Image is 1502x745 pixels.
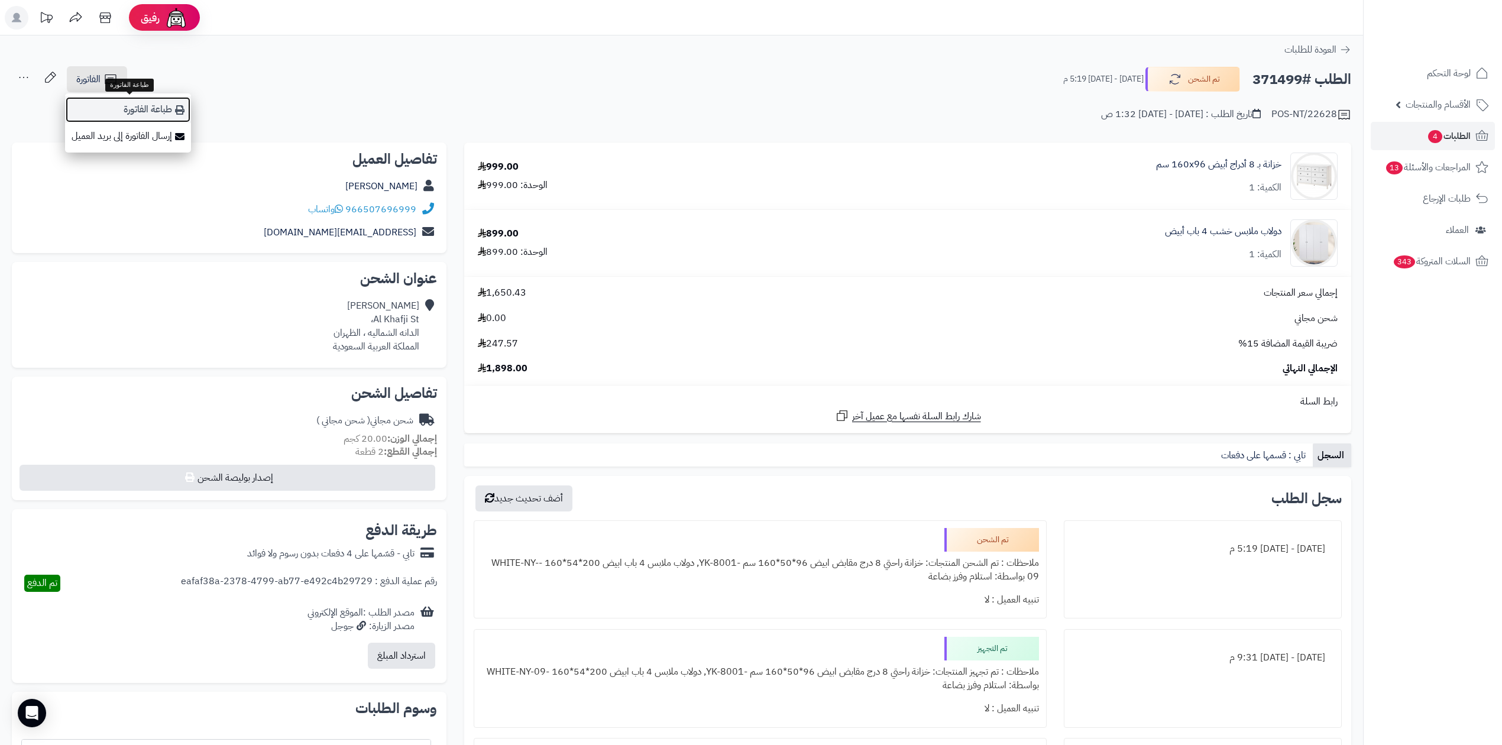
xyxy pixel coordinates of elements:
div: مصدر الطلب :الموقع الإلكتروني [307,606,415,633]
div: الوحدة: 999.00 [478,179,548,192]
a: الطلبات4 [1371,122,1495,150]
div: 899.00 [478,227,519,241]
h2: تفاصيل العميل [21,152,437,166]
a: العودة للطلبات [1284,43,1351,57]
div: تاريخ الطلب : [DATE] - [DATE] 1:32 ص [1101,108,1261,121]
span: الأقسام والمنتجات [1406,96,1471,113]
h2: وسوم الطلبات [21,701,437,715]
a: طباعة الفاتورة [65,96,191,123]
a: [EMAIL_ADDRESS][DOMAIN_NAME] [264,225,416,239]
a: دولاب ملابس خشب 4 باب أبيض [1165,225,1281,238]
div: شحن مجاني [316,414,413,427]
h2: الطلب #371499 [1252,67,1351,92]
small: 20.00 كجم [344,432,437,446]
a: المراجعات والأسئلة13 [1371,153,1495,182]
div: [DATE] - [DATE] 5:19 م [1072,537,1334,561]
h2: طريقة الدفع [365,523,437,537]
div: مصدر الزيارة: جوجل [307,620,415,633]
small: [DATE] - [DATE] 5:19 م [1063,73,1144,85]
span: تم الدفع [27,576,57,590]
span: 1,898.00 [478,362,527,375]
div: Open Intercom Messenger [18,699,46,727]
h2: عنوان الشحن [21,271,437,286]
a: تابي : قسمها على دفعات [1216,443,1313,467]
span: 13 [1386,161,1403,174]
a: 966507696999 [345,202,416,216]
div: تم التجهيز [944,637,1039,660]
a: خزانة بـ 8 أدراج أبيض ‎160x96 سم‏ [1156,158,1281,171]
a: إرسال الفاتورة إلى بريد العميل [65,123,191,150]
a: العملاء [1371,216,1495,244]
a: طلبات الإرجاع [1371,184,1495,213]
a: واتساب [308,202,343,216]
button: أضف تحديث جديد [475,485,572,511]
div: [PERSON_NAME] Al Khafji St، الدانه الشماليه ، الظهران المملكة العربية السعودية [333,299,419,353]
span: ضريبة القيمة المضافة 15% [1238,337,1338,351]
a: السجل [1313,443,1351,467]
strong: إجمالي القطع: [384,445,437,459]
img: 1731233659-1-90x90.jpg [1291,153,1337,200]
div: رابط السلة [469,395,1346,409]
span: 1,650.43 [478,286,526,300]
div: تنبيه العميل : لا [481,588,1039,611]
a: شارك رابط السلة نفسها مع عميل آخر [835,409,981,423]
span: شارك رابط السلة نفسها مع عميل آخر [852,410,981,423]
img: logo-2.png [1422,30,1491,55]
div: رقم عملية الدفع : eafaf38a-2378-4799-ab77-e492c4b29729 [181,575,437,592]
div: ملاحظات : تم تجهيز المنتجات: خزانة راحتي 8 درج مقابض ابيض 96*50*160 سم -YK-8001, دولاب ملابس 4 با... [481,660,1039,697]
span: ( شحن مجاني ) [316,413,370,427]
span: العودة للطلبات [1284,43,1336,57]
div: 999.00 [478,160,519,174]
span: السلات المتروكة [1393,253,1471,270]
span: رفيق [141,11,160,25]
span: 343 [1394,255,1415,268]
div: تنبيه العميل : لا [481,697,1039,720]
a: تحديثات المنصة [31,6,61,33]
span: 4 [1428,130,1442,143]
div: الكمية: 1 [1249,181,1281,195]
div: POS-NT/22628 [1271,108,1351,122]
a: [PERSON_NAME] [345,179,417,193]
small: 2 قطعة [355,445,437,459]
img: ai-face.png [164,6,188,30]
span: 247.57 [478,337,518,351]
span: لوحة التحكم [1427,65,1471,82]
div: طباعة الفاتورة [105,79,154,92]
span: 0.00 [478,312,506,325]
span: إجمالي سعر المنتجات [1264,286,1338,300]
button: استرداد المبلغ [368,643,435,669]
span: العملاء [1446,222,1469,238]
span: الفاتورة [76,72,101,86]
div: ملاحظات : تم الشحن المنتجات: خزانة راحتي 8 درج مقابض ابيض 96*50*160 سم -YK-8001, دولاب ملابس 4 با... [481,552,1039,588]
button: تم الشحن [1145,67,1240,92]
span: الإجمالي النهائي [1283,362,1338,375]
span: طلبات الإرجاع [1423,190,1471,207]
strong: إجمالي الوزن: [387,432,437,446]
a: الفاتورة [67,66,127,92]
a: لوحة التحكم [1371,59,1495,88]
div: الوحدة: 899.00 [478,245,548,259]
span: الطلبات [1427,128,1471,144]
h2: تفاصيل الشحن [21,386,437,400]
img: 1751790847-1-90x90.jpg [1291,219,1337,267]
div: تابي - قسّمها على 4 دفعات بدون رسوم ولا فوائد [247,547,415,561]
a: السلات المتروكة343 [1371,247,1495,276]
span: المراجعات والأسئلة [1385,159,1471,176]
h3: سجل الطلب [1271,491,1342,506]
span: شحن مجاني [1294,312,1338,325]
div: [DATE] - [DATE] 9:31 م [1072,646,1334,669]
div: تم الشحن [944,528,1039,552]
div: الكمية: 1 [1249,248,1281,261]
button: إصدار بوليصة الشحن [20,465,435,491]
